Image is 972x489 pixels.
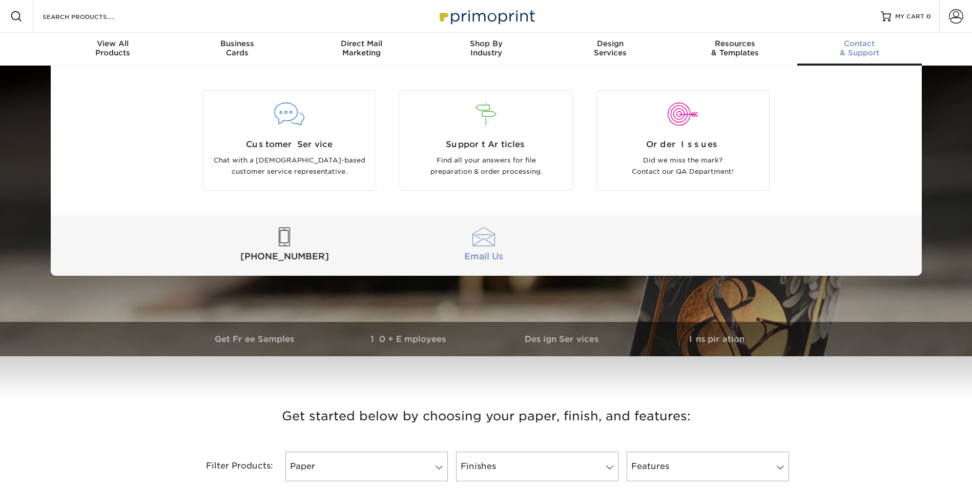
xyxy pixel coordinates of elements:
[179,452,281,481] div: Filter Products:
[926,13,931,20] span: 0
[673,39,797,48] span: Resources
[396,90,577,191] a: Support Articles Find all your answers for file preparation & order processing.
[3,458,87,485] iframe: Google Customer Reviews
[299,39,424,48] span: Direct Mail
[42,10,141,23] input: SEARCH PRODUCTS.....
[408,138,565,151] span: Support Articles
[895,12,924,21] span: MY CART
[605,155,761,178] p: Did we miss the mark? Contact our QA Department!
[424,39,548,48] span: Shop By
[299,39,424,57] div: Marketing
[627,452,789,481] a: Features
[211,155,368,178] p: Chat with a [DEMOGRAPHIC_DATA]-based customer service representative.
[548,39,673,57] div: Services
[673,33,797,66] a: Resources& Templates
[175,39,299,48] span: Business
[175,39,299,57] div: Cards
[605,138,761,151] span: Order Issues
[299,33,424,66] a: Direct MailMarketing
[548,33,673,66] a: DesignServices
[797,33,922,66] a: Contact& Support
[211,138,368,151] span: Customer Service
[548,39,673,48] span: Design
[435,5,537,27] img: Primoprint
[187,393,786,439] h3: Get started below by choosing your paper, finish, and features:
[797,39,922,57] div: & Support
[456,452,618,481] a: Finishes
[797,39,922,48] span: Contact
[199,90,380,191] a: Customer Service Chat with a [DEMOGRAPHIC_DATA]-based customer service representative.
[673,39,797,57] div: & Templates
[187,250,382,263] span: [PHONE_NUMBER]
[175,33,299,66] a: BusinessCards
[187,228,382,263] a: [PHONE_NUMBER]
[51,39,175,57] div: Products
[386,250,582,263] span: Email Us
[424,33,548,66] a: Shop ByIndustry
[51,39,175,48] span: View All
[424,39,548,57] div: Industry
[386,228,582,263] a: Email Us
[285,452,448,481] a: Paper
[51,33,175,66] a: View AllProducts
[408,155,565,178] p: Find all your answers for file preparation & order processing.
[592,90,774,191] a: Order Issues Did we miss the mark? Contact our QA Department!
